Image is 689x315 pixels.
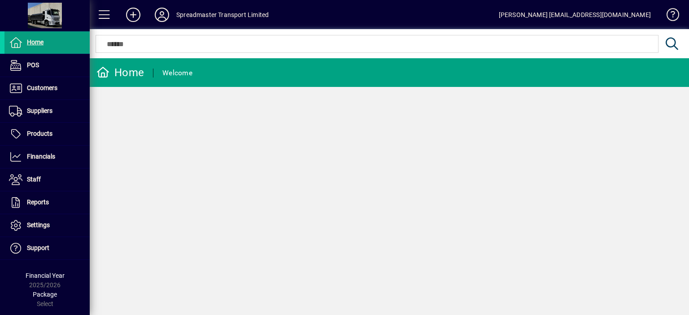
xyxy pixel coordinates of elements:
div: Welcome [162,66,192,80]
a: Suppliers [4,100,90,122]
span: Financials [27,153,55,160]
button: Profile [148,7,176,23]
a: Staff [4,168,90,191]
a: Products [4,123,90,145]
span: Support [27,244,49,251]
div: [PERSON_NAME] [EMAIL_ADDRESS][DOMAIN_NAME] [499,8,651,22]
div: Spreadmaster Transport Limited [176,8,269,22]
a: POS [4,54,90,77]
span: Financial Year [26,272,65,279]
span: Package [33,291,57,298]
span: Staff [27,176,41,183]
span: Home [27,39,44,46]
a: Customers [4,77,90,99]
a: Reports [4,191,90,214]
span: POS [27,61,39,69]
a: Settings [4,214,90,237]
button: Add [119,7,148,23]
span: Customers [27,84,57,91]
span: Products [27,130,52,137]
a: Support [4,237,90,259]
div: Home [96,65,144,80]
span: Reports [27,198,49,206]
a: Financials [4,146,90,168]
span: Settings [27,221,50,229]
a: Knowledge Base [660,2,678,31]
span: Suppliers [27,107,52,114]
